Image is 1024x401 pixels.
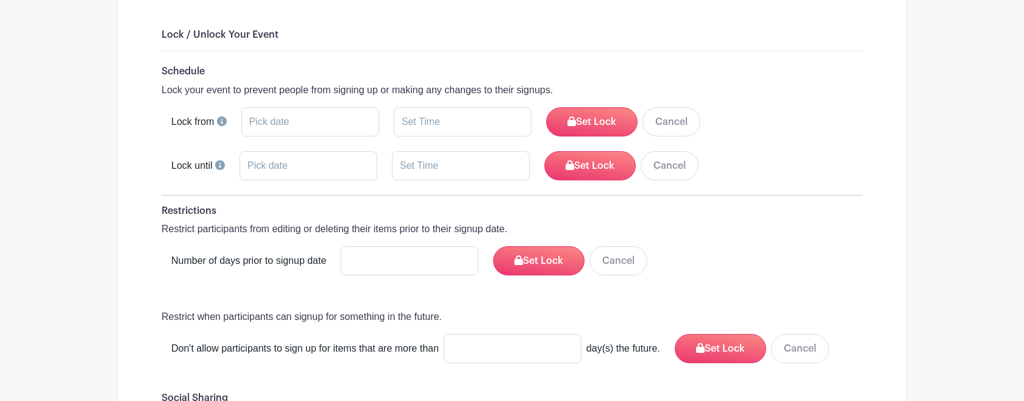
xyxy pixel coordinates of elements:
h6: Restrictions [162,205,862,217]
button: Set Lock [544,151,636,180]
button: Cancel [771,334,829,363]
button: Cancel [589,246,647,275]
input: Set Time [394,107,532,137]
input: Pick date [241,107,379,137]
button: Cancel [641,151,699,180]
span: Don't allow participants to sign up for items that are more than [171,341,439,356]
h6: Lock / Unlock Your Event [162,29,862,41]
input: Pick date [240,151,377,180]
p: Restrict participants from editing or deleting their items prior to their signup date. [162,222,862,236]
button: Set Lock [675,334,766,363]
button: Set Lock [546,107,638,137]
input: Set Time [392,151,530,180]
h6: Schedule [162,66,862,77]
p: Restrict when participants can signup for something in the future. [162,310,862,324]
label: Lock until [171,158,213,173]
label: Lock from [171,115,214,129]
p: Lock your event to prevent people from signing up or making any changes to their signups. [162,83,862,98]
label: Number of days prior to signup date [171,254,326,268]
button: Cancel [642,107,700,137]
span: day(s) the future. [586,341,660,356]
button: Set Lock [493,246,585,275]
